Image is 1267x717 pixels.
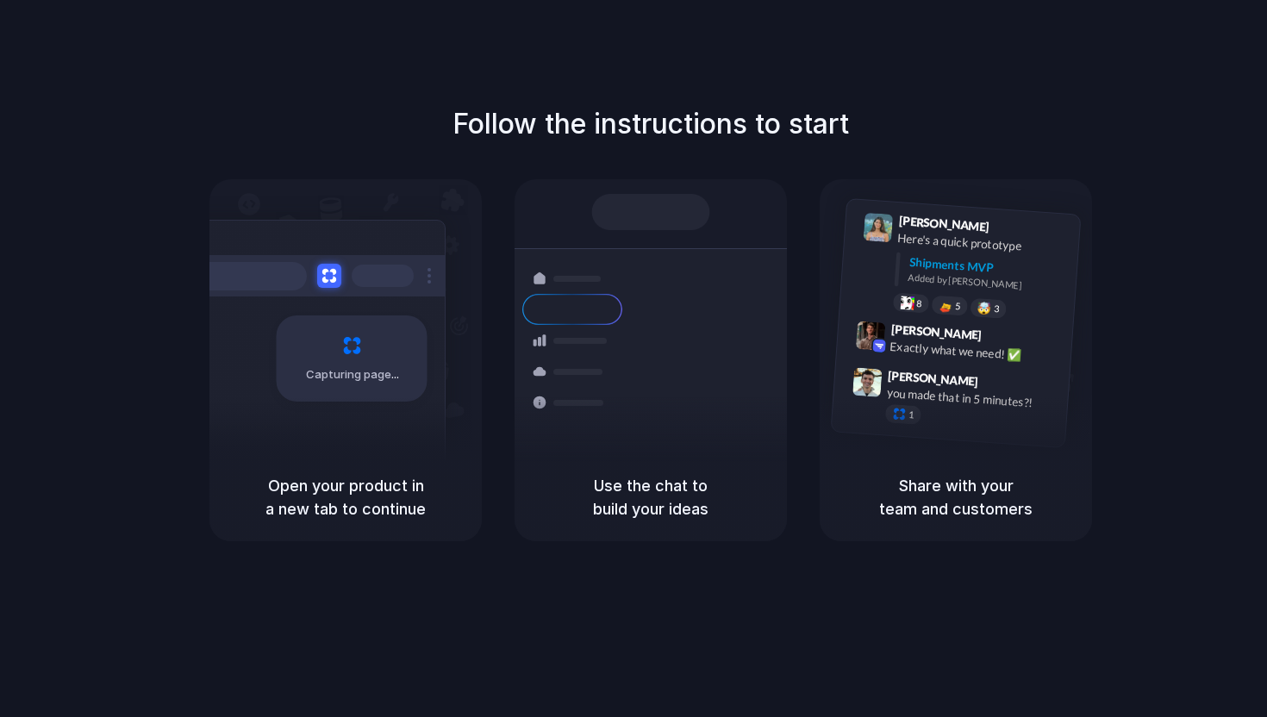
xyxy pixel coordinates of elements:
h5: Open your product in a new tab to continue [230,474,461,521]
span: 1 [908,410,914,420]
span: 9:41 AM [995,220,1030,240]
span: [PERSON_NAME] [898,211,989,236]
div: Added by [PERSON_NAME] [908,271,1066,296]
span: 5 [955,302,961,311]
h5: Use the chat to build your ideas [535,474,766,521]
span: 8 [916,299,922,309]
span: 9:47 AM [983,375,1019,396]
h1: Follow the instructions to start [452,103,849,145]
span: Capturing page [306,366,402,383]
span: 3 [994,304,1000,314]
div: 🤯 [977,302,992,315]
span: [PERSON_NAME] [890,320,982,345]
h5: Share with your team and customers [840,474,1071,521]
span: [PERSON_NAME] [888,366,979,391]
div: you made that in 5 minutes?! [886,384,1058,414]
div: Here's a quick prototype [897,229,1070,259]
span: 9:42 AM [987,328,1022,349]
div: Shipments MVP [908,253,1068,282]
div: Exactly what we need! ✅ [889,338,1062,367]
